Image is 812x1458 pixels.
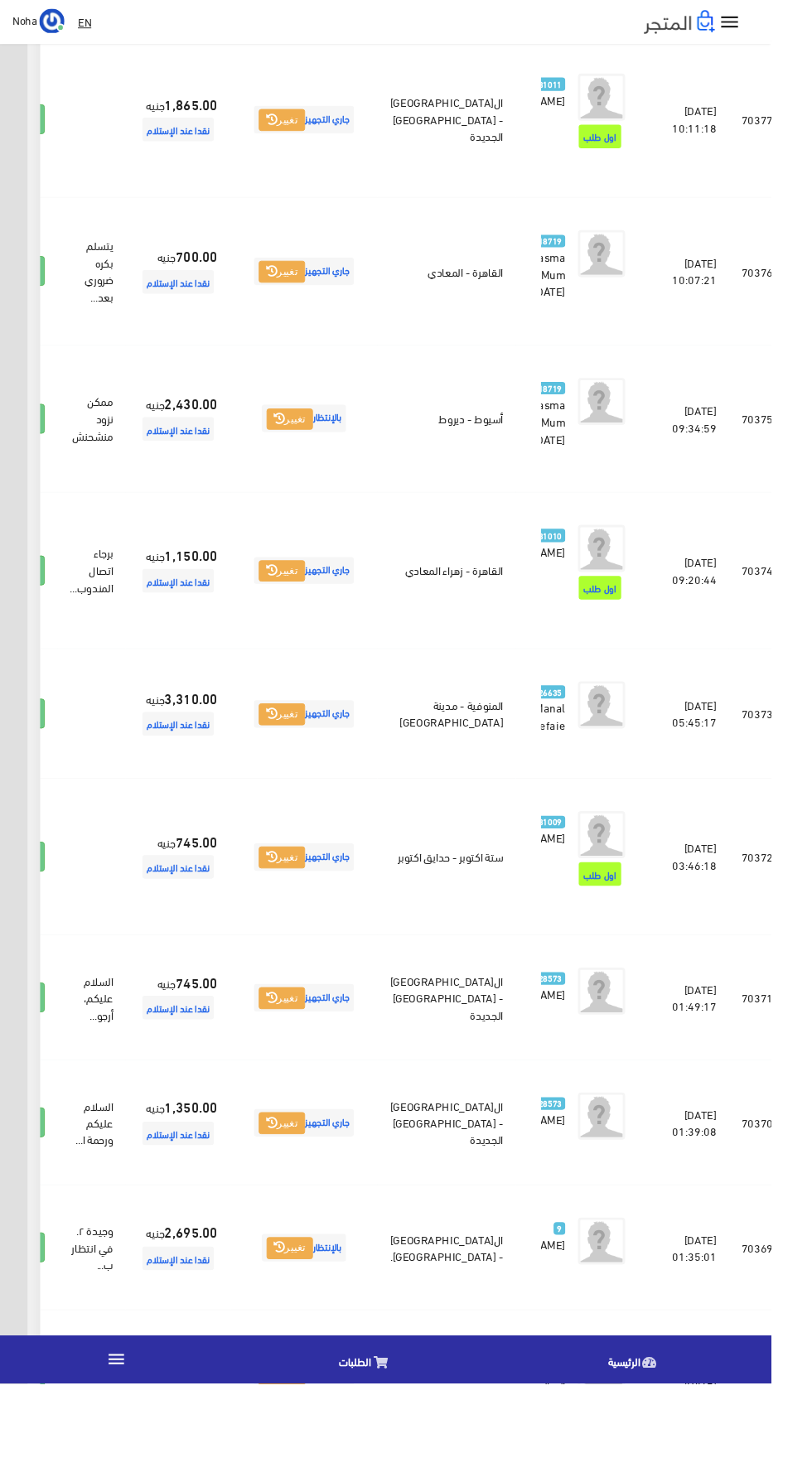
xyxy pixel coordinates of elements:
[609,398,659,448] img: avatar.png
[60,1118,133,1249] td: السلام عليكم ورحمة ا...
[41,9,68,36] img: ...
[398,519,544,683] td: القاهرة - زهراء المعادي
[563,722,596,736] span: 26635
[60,364,133,519] td: ممكن نزود منشحنش
[60,519,133,683] td: برجاء اتصال المندوب...
[268,738,373,767] span: جاري التجهيز
[268,587,373,616] span: جاري التجهيز
[185,258,230,280] strong: 700.00
[268,272,373,301] span: جاري التجهيز
[685,684,768,821] td: [DATE] 05:45:17
[398,209,544,364] td: القاهرة - المعادي
[610,607,655,632] span: اول طلب
[150,600,225,625] span: نقدا عند الإستلام
[150,1050,225,1074] span: نقدا عند الإستلام
[609,1283,659,1333] img: avatar.png
[82,12,96,33] u: EN
[150,440,225,465] span: نقدا عند الإستلام
[273,892,321,915] button: تغيير
[685,519,768,683] td: [DATE] 09:20:44
[398,1118,544,1249] td: ال[GEOGRAPHIC_DATA] - [GEOGRAPHIC_DATA] الجديدة
[609,855,659,905] img: avatar.png
[13,11,39,31] span: Noha
[563,860,596,874] span: 31009
[150,285,225,310] span: نقدا عند الإستلام
[276,427,365,456] span: بالإنتظار
[563,558,596,572] span: 31010
[570,1151,596,1188] a: 28573 [PERSON_NAME]
[150,751,225,775] span: نقدا عند الإستلام
[173,99,230,120] strong: 1,865.00
[609,78,659,128] img: avatar.png
[609,1151,659,1201] img: avatar.png
[60,986,133,1118] td: السلام عليكم، أرجو...
[268,1037,373,1066] span: جاري التجهيز
[570,243,596,316] a: 18719 Basma Mum [DATE]
[75,8,103,38] a: EN
[398,1249,544,1381] td: ال[GEOGRAPHIC_DATA] - [GEOGRAPHIC_DATA].
[273,115,321,138] button: تغيير
[281,431,330,454] button: تغيير
[398,364,544,519] td: أسيوط - ديروط
[679,11,753,36] img: .
[529,1412,812,1454] a: الرئيسية
[570,855,596,891] a: 31009 [PERSON_NAME]
[268,112,373,141] span: جاري التجهيز
[133,986,243,1118] td: جنيه
[268,889,373,918] span: جاري التجهيز
[685,821,768,986] td: [DATE] 03:46:18
[273,275,321,298] button: تغيير
[273,591,321,614] button: تغيير
[553,734,596,775] span: Manal Elrefaie
[112,1422,133,1443] i: 
[273,741,321,765] button: تغيير
[570,398,596,471] a: 18719 Basma Mum [DATE]
[563,403,596,417] span: 18719
[60,1249,133,1381] td: وجيدة ٢. في انتظار ب...
[609,1020,659,1069] img: avatar.png
[150,124,225,149] span: نقدا عند الإستلام
[685,1118,768,1249] td: [DATE] 01:39:08
[685,1249,768,1381] td: [DATE] 01:35:01
[133,209,243,364] td: جنيه
[276,1301,365,1330] span: بالإنتظار
[173,414,230,436] strong: 2,430.00
[563,1156,596,1171] span: 28573
[685,209,768,364] td: [DATE] 10:07:21
[570,1283,596,1320] a: 9 [PERSON_NAME]
[268,1169,373,1198] span: جاري التجهيز
[570,1020,596,1056] a: 28573 [PERSON_NAME]
[245,1412,529,1454] a: الطلبات
[609,243,659,292] img: avatar.png
[570,718,596,773] a: 26635 Manal Elrefaie
[133,44,243,209] td: جنيه
[60,209,133,364] td: يتسلم بكره ضروري بعد...
[398,986,544,1118] td: ال[GEOGRAPHIC_DATA] - [GEOGRAPHIC_DATA] الجديدة
[150,1182,225,1207] span: نقدا عند الإستلام
[173,725,230,746] strong: 3,310.00
[563,248,596,262] span: 18719
[609,718,659,768] img: avatar.png
[570,78,596,114] a: 31011 [PERSON_NAME]
[398,821,544,986] td: ستة اكتوبر - حدايق اكتوبر
[398,684,544,821] td: المنوفية - مدينة [GEOGRAPHIC_DATA]
[150,901,225,926] span: نقدا عند الإستلام
[133,519,243,683] td: جنيه
[610,132,655,157] span: اول طلب
[610,909,655,934] span: اول طلب
[640,1424,674,1445] span: الرئيسية
[583,1288,596,1302] span: 9
[570,553,596,590] a: 31010 [PERSON_NAME]
[13,8,68,35] a: ... Noha
[563,1025,596,1039] span: 28573
[20,1345,83,1407] iframe: Drift Widget Chat Controller
[133,684,243,821] td: جنيه
[685,364,768,519] td: [DATE] 09:34:59
[173,574,230,596] strong: 1,150.00
[398,44,544,209] td: ال[GEOGRAPHIC_DATA] - [GEOGRAPHIC_DATA] الجديدة
[357,1424,391,1445] span: الطلبات
[133,1249,243,1381] td: جنيه
[685,986,768,1118] td: [DATE] 01:49:17
[173,1156,230,1177] strong: 1,350.00
[281,1304,330,1327] button: تغيير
